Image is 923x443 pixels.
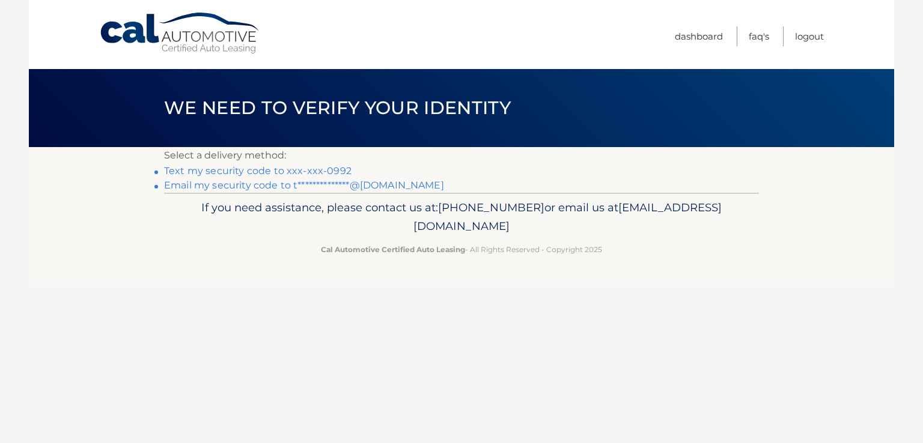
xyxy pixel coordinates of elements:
[164,165,352,176] a: Text my security code to xxx-xxx-0992
[164,147,759,164] p: Select a delivery method:
[749,26,769,46] a: FAQ's
[795,26,824,46] a: Logout
[172,198,751,237] p: If you need assistance, please contact us at: or email us at
[321,245,465,254] strong: Cal Automotive Certified Auto Leasing
[438,200,544,214] span: [PHONE_NUMBER]
[675,26,723,46] a: Dashboard
[164,97,511,119] span: We need to verify your identity
[99,12,261,55] a: Cal Automotive
[172,243,751,256] p: - All Rights Reserved - Copyright 2025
